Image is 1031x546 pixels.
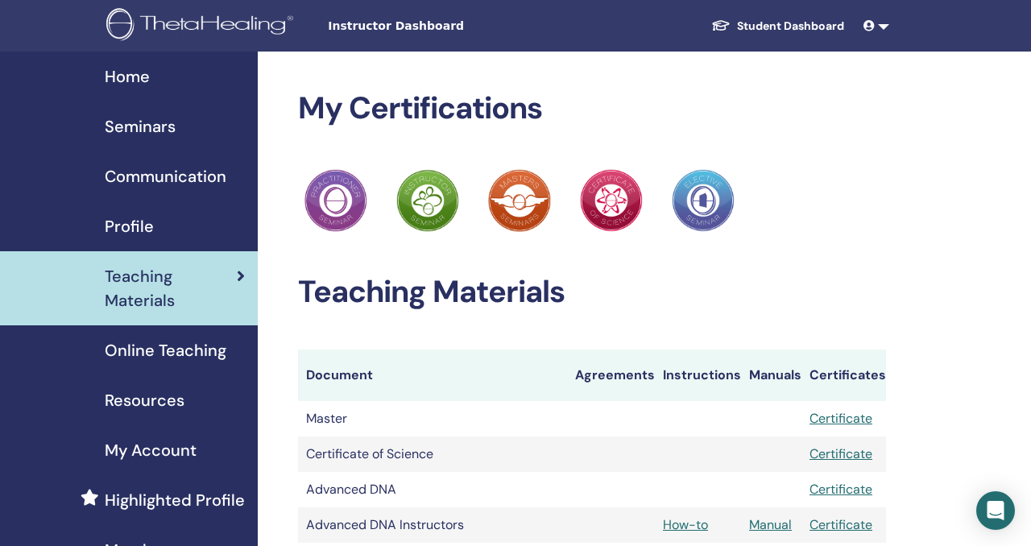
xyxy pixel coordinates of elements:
[298,90,886,127] h2: My Certifications
[105,338,226,362] span: Online Teaching
[298,274,886,311] h2: Teaching Materials
[801,350,886,401] th: Certificates
[976,491,1015,530] div: Open Intercom Messenger
[105,488,245,512] span: Highlighted Profile
[809,516,872,533] a: Certificate
[655,350,741,401] th: Instructions
[105,264,237,312] span: Teaching Materials
[328,18,569,35] span: Instructor Dashboard
[298,401,567,436] td: Master
[304,169,367,232] img: Practitioner
[396,169,459,232] img: Practitioner
[105,114,176,139] span: Seminars
[105,438,197,462] span: My Account
[298,507,567,543] td: Advanced DNA Instructors
[298,472,567,507] td: Advanced DNA
[711,19,731,32] img: graduation-cap-white.svg
[672,169,735,232] img: Practitioner
[809,445,872,462] a: Certificate
[809,481,872,498] a: Certificate
[809,410,872,427] a: Certificate
[298,350,567,401] th: Document
[698,11,857,41] a: Student Dashboard
[105,64,150,89] span: Home
[106,8,299,44] img: logo.png
[741,350,801,401] th: Manuals
[488,169,551,232] img: Practitioner
[663,516,708,533] a: How-to
[105,388,184,412] span: Resources
[580,169,643,232] img: Practitioner
[567,350,655,401] th: Agreements
[749,516,792,533] a: Manual
[105,164,226,188] span: Communication
[298,436,567,472] td: Certificate of Science
[105,214,154,238] span: Profile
